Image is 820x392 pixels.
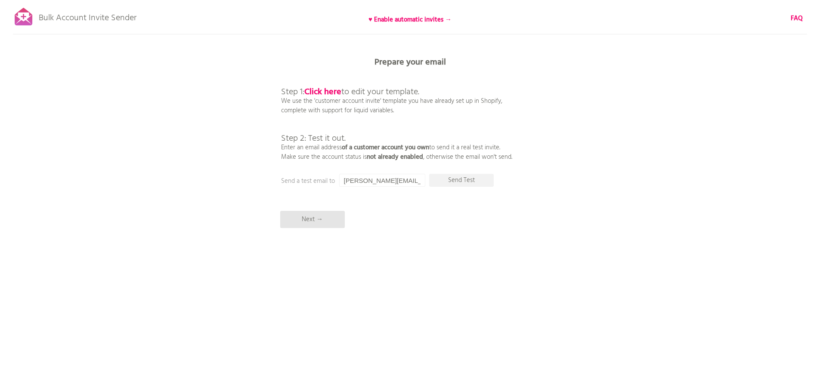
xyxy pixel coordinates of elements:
[367,152,423,162] b: not already enabled
[429,174,494,187] p: Send Test
[281,176,453,186] p: Send a test email to
[342,142,429,153] b: of a customer account you own
[368,15,452,25] b: ♥ Enable automatic invites →
[791,13,803,24] b: FAQ
[280,211,345,228] p: Next →
[791,14,803,23] a: FAQ
[39,5,136,27] p: Bulk Account Invite Sender
[374,56,446,69] b: Prepare your email
[281,132,346,145] span: Step 2: Test it out.
[281,69,512,162] p: We use the 'customer account invite' template you have already set up in Shopify, complete with s...
[304,85,341,99] a: Click here
[281,85,419,99] span: Step 1: to edit your template.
